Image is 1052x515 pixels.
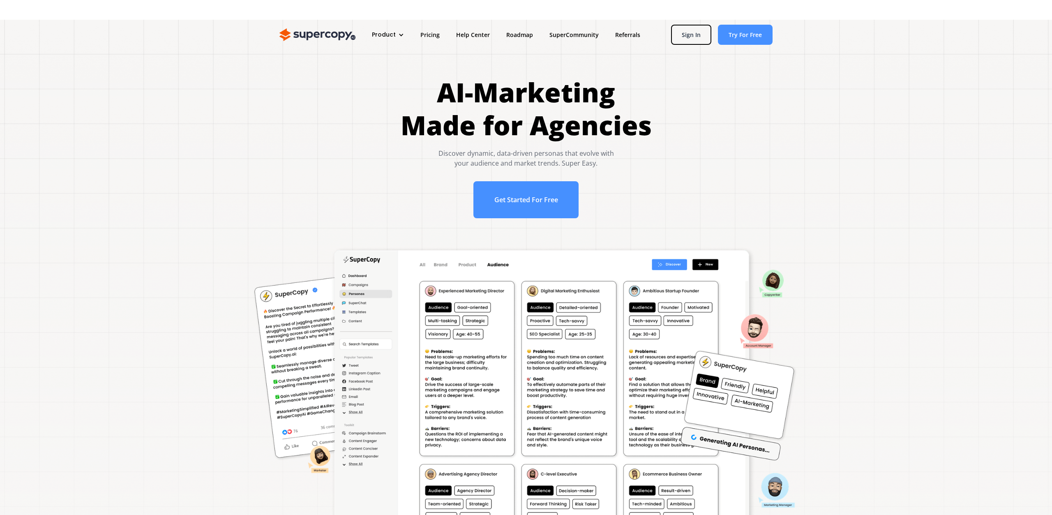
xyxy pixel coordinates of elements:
a: Sign In [671,25,711,45]
a: SuperCommunity [541,27,607,42]
a: Referrals [607,27,648,42]
a: Help Center [448,27,498,42]
a: Try For Free [718,25,773,45]
h1: AI-Marketing Made for Agencies [401,76,652,142]
div: Product [364,27,412,42]
a: Get Started For Free [473,181,579,218]
a: Pricing [412,27,448,42]
div: Product [372,30,396,39]
a: Roadmap [498,27,541,42]
div: Discover dynamic, data-driven personas that evolve with your audience and market trends. Super Easy. [401,148,652,168]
